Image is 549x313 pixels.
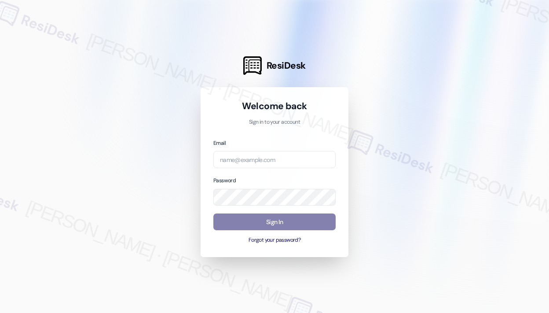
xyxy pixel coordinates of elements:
[213,140,226,147] label: Email
[243,56,262,75] img: ResiDesk Logo
[267,59,306,72] span: ResiDesk
[213,100,336,112] h1: Welcome back
[213,177,236,184] label: Password
[213,236,336,244] button: Forgot your password?
[213,118,336,126] p: Sign in to your account
[213,214,336,231] button: Sign In
[213,151,336,168] input: name@example.com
